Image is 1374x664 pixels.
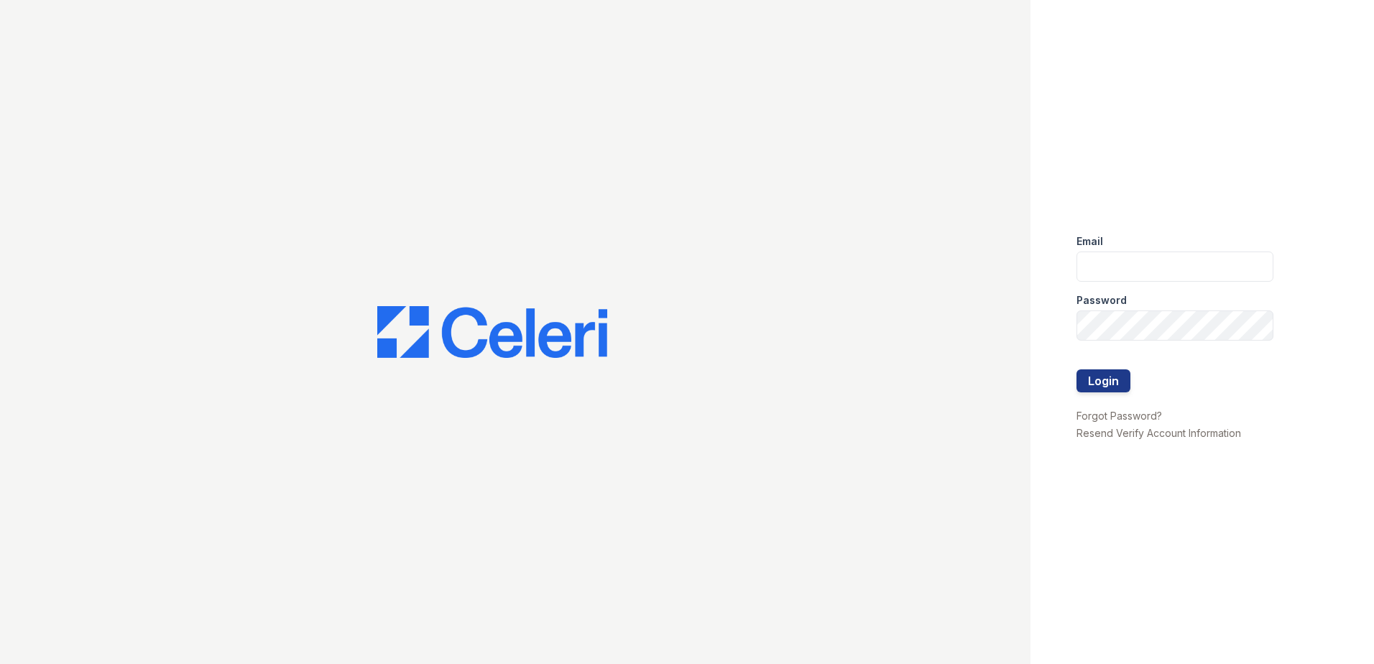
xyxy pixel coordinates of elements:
[1076,234,1103,249] label: Email
[1076,427,1241,439] a: Resend Verify Account Information
[1076,410,1162,422] a: Forgot Password?
[1076,293,1127,308] label: Password
[377,306,607,358] img: CE_Logo_Blue-a8612792a0a2168367f1c8372b55b34899dd931a85d93a1a3d3e32e68fde9ad4.png
[1076,369,1130,392] button: Login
